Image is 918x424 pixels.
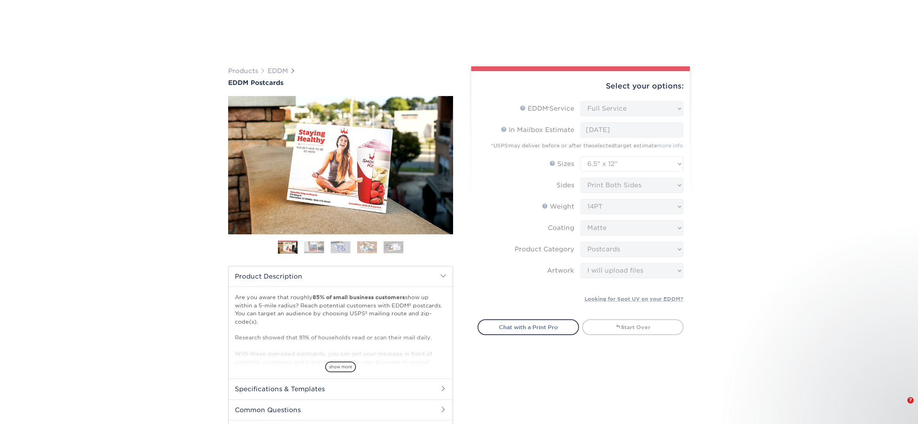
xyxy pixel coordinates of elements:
[278,241,298,255] img: EDDM 01
[313,294,405,300] strong: 85% of small business customers
[907,397,914,403] span: 7
[229,400,453,420] h2: Common Questions
[384,241,403,253] img: EDDM 05
[325,362,356,372] span: show more
[891,397,910,416] iframe: Intercom live chat
[228,79,453,87] a: EDDM Postcards
[228,87,453,243] img: EDDM Postcards 01
[228,79,283,87] span: EDDM Postcards
[304,241,324,253] img: EDDM 02
[229,379,453,399] h2: Specifications & Templates
[268,67,288,75] a: EDDM
[357,241,377,253] img: EDDM 04
[229,266,453,286] h2: Product Description
[331,241,350,253] img: EDDM 03
[478,71,684,101] div: Select your options:
[228,67,258,75] a: Products
[582,319,684,335] a: Start Over
[478,319,579,335] a: Chat with a Print Pro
